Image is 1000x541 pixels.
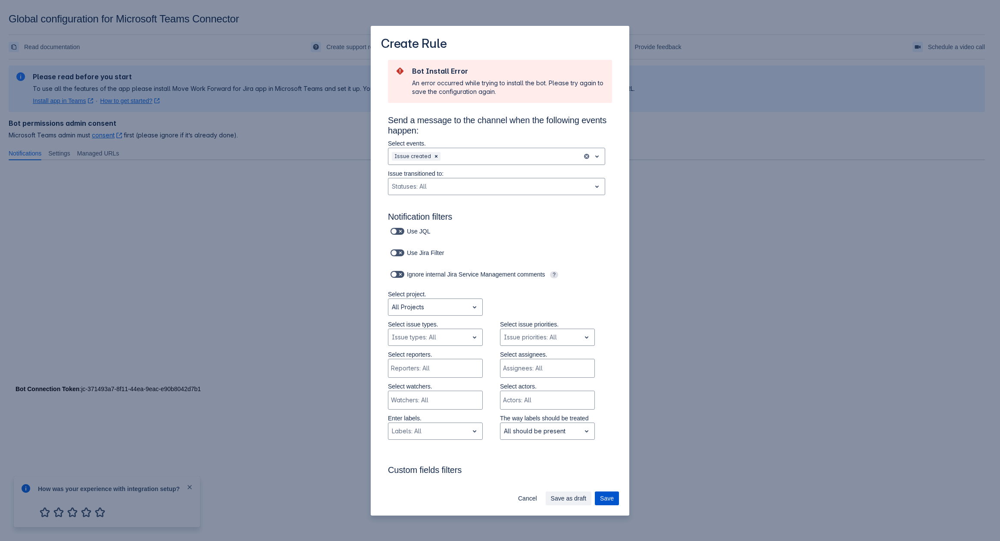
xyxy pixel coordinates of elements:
[388,484,612,501] p: Each custom field is checked whether its string representation contains this value (AND condition...
[433,153,440,160] span: Clear
[432,152,441,161] div: Remove Issue created
[388,320,483,329] p: Select issue types.
[595,491,619,505] button: Save
[469,426,480,436] span: open
[551,491,587,505] span: Save as draft
[513,491,542,505] button: Cancel
[412,67,605,75] h2: Bot Install Error
[388,211,612,225] h3: Notification filters
[500,350,595,359] p: Select assignees.
[388,139,605,148] p: Select events.
[388,247,456,259] div: Use Jira Filter
[518,491,537,505] span: Cancel
[600,491,614,505] span: Save
[388,465,612,479] h3: Custom fields filters
[381,36,447,53] h3: Create Rule
[500,414,595,423] p: The way labels should be treated
[592,181,602,192] span: open
[583,153,590,160] button: clear
[388,169,605,178] p: Issue transitioned to:
[388,225,445,237] div: Use JQL
[395,66,405,76] span: error
[581,426,592,436] span: open
[469,302,480,312] span: open
[500,382,595,391] p: Select actors.
[388,268,595,280] div: Ignore internal Jira Service Management comments
[388,414,483,423] p: Enter labels.
[546,491,592,505] button: Save as draft
[469,332,480,342] span: open
[412,79,605,96] div: An error occurred while trying to install the bot. Please try again to save the configuration again.
[388,350,483,359] p: Select reporters.
[388,115,612,139] h3: Send a message to the channel when the following events happen:
[581,332,592,342] span: open
[392,152,432,161] div: Issue created
[500,320,595,329] p: Select issue priorities.
[388,290,483,298] p: Select project.
[550,271,558,278] span: ?
[371,59,629,485] div: Scrollable content
[592,151,602,162] span: open
[388,382,483,391] p: Select watchers.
